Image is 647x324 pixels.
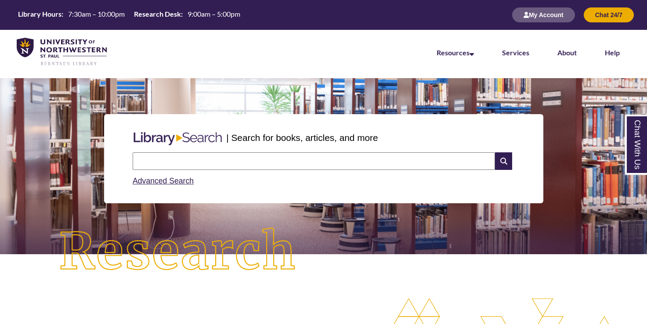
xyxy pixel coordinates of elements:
th: Research Desk: [130,9,184,19]
a: Help [605,48,620,57]
a: My Account [512,11,575,18]
button: Chat 24/7 [584,7,634,22]
a: Resources [437,48,474,57]
span: 9:00am – 5:00pm [188,10,240,18]
table: Hours Today [14,9,244,20]
button: My Account [512,7,575,22]
a: Advanced Search [133,176,194,185]
a: About [557,48,577,57]
a: Hours Today [14,9,244,21]
p: | Search for books, articles, and more [226,131,378,144]
img: Libary Search [129,129,226,149]
span: 7:30am – 10:00pm [68,10,125,18]
img: UNWSP Library Logo [17,38,107,66]
i: Search [495,152,512,170]
a: Chat 24/7 [584,11,634,18]
th: Library Hours: [14,9,65,19]
img: Research [33,202,324,302]
a: Services [502,48,529,57]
